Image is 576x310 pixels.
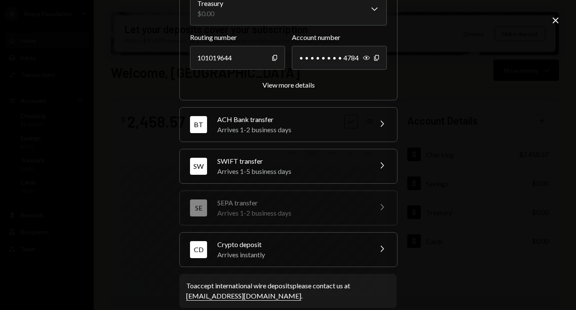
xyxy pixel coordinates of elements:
div: Arrives 1-2 business days [217,125,366,135]
label: Routing number [190,32,285,43]
button: SWSWIFT transferArrives 1-5 business days [180,149,397,183]
button: BTACH Bank transferArrives 1-2 business days [180,108,397,142]
div: SE [190,199,207,216]
div: Crypto deposit [217,239,366,250]
div: Arrives 1-5 business days [217,166,366,176]
div: • • • • • • • • 4784 [292,46,387,70]
div: SW [190,158,207,175]
a: [EMAIL_ADDRESS][DOMAIN_NAME] [186,292,301,301]
button: SESEPA transferArrives 1-2 business days [180,191,397,225]
div: CD [190,241,207,258]
button: View more details [262,81,315,90]
div: SWIFT transfer [217,156,366,166]
label: Account number [292,32,387,43]
div: Arrives 1-2 business days [217,208,366,218]
div: View more details [262,81,315,89]
div: 101019644 [190,46,285,70]
div: SEPA transfer [217,198,366,208]
button: CDCrypto depositArrives instantly [180,233,397,267]
div: To accept international wire deposits please contact us at . [186,281,390,301]
div: ACH Bank transfer [217,114,366,125]
div: BT [190,116,207,133]
div: Arrives instantly [217,250,366,260]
